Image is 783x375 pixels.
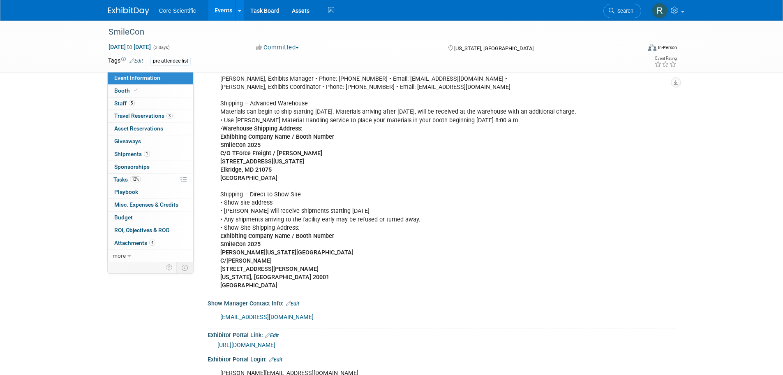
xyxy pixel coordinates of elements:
span: (3 days) [152,45,170,50]
b: SmileCon 2025 [220,142,261,149]
a: Giveaways [108,135,193,148]
a: Asset Reservations [108,123,193,135]
span: Travel Reservations [114,112,173,119]
div: SmileCon [106,25,629,40]
td: Personalize Event Tab Strip [162,262,177,273]
a: Misc. Expenses & Credits [108,199,193,211]
a: Edit [286,301,299,307]
span: Sponsorships [114,163,150,170]
a: Sponsorships [108,161,193,173]
a: Edit [269,357,282,363]
img: Format-Inperson.png [648,44,656,51]
span: [US_STATE], [GEOGRAPHIC_DATA] [454,45,534,51]
span: [DATE] [DATE] [108,43,151,51]
a: Playbook [108,186,193,198]
span: Core Scientific [159,7,196,14]
span: Staff [114,100,135,107]
span: more [113,252,126,259]
span: Shipments [114,151,150,157]
a: Travel Reservations3 [108,110,193,122]
b: [GEOGRAPHIC_DATA] [220,282,277,289]
span: Event Information [114,75,160,81]
b: Exhibiting Company Name / Booth Number [220,133,334,140]
span: 1 [144,151,150,157]
a: Staff5 [108,98,193,110]
span: Tasks [113,176,141,183]
a: Edit [129,58,143,64]
b: [US_STATE], [GEOGRAPHIC_DATA] 20001 [220,274,329,281]
a: Shipments1 [108,148,193,161]
div: Exhibitor Portal Login: [208,353,675,364]
b: SmileCon 2025 [220,241,261,248]
td: Toggle Event Tabs [176,262,193,273]
div: In-Person [658,44,677,51]
b: [STREET_ADDRESS][US_STATE] [220,158,304,165]
a: Event Information [108,72,193,84]
span: Budget [114,214,133,221]
span: 12% [130,176,141,182]
a: ROI, Objectives & ROO [108,224,193,237]
b: [GEOGRAPHIC_DATA] [220,175,277,182]
td: Tags [108,56,143,66]
a: Tasks12% [108,174,193,186]
button: Committed [253,43,302,52]
i: Booth reservation complete [134,88,138,93]
span: Giveaways [114,138,141,144]
span: Search [614,8,633,14]
a: Budget [108,212,193,224]
div: Show Manager Contact Info: [208,297,675,308]
a: [URL][DOMAIN_NAME] [217,342,275,348]
a: Booth [108,85,193,97]
div: Event Format [593,43,677,55]
img: ExhibitDay [108,7,149,15]
span: Asset Reservations [114,125,163,132]
a: Edit [265,333,279,338]
a: Search [603,4,641,18]
span: 4 [149,240,155,246]
span: Misc. Expenses & Credits [114,201,178,208]
span: Booth [114,87,139,94]
b: Exhibiting Company Name / Booth Number [220,233,334,240]
img: Rachel Wolff [652,3,668,19]
span: 3 [166,113,173,119]
span: ROI, Objectives & ROO [114,227,169,233]
b: C/O TForce Freight / [PERSON_NAME] [220,150,322,157]
b: [STREET_ADDRESS][PERSON_NAME] [220,266,319,273]
b: [PERSON_NAME][US_STATE][GEOGRAPHIC_DATA] [220,249,353,256]
div: Exhibitor Portal Link: [208,329,675,340]
div: pre attendee list [150,57,191,65]
a: Attachments4 [108,237,193,249]
a: [EMAIL_ADDRESS][DOMAIN_NAME] [220,314,314,321]
b: Warehouse Shipping Address: [222,125,303,132]
span: Playbook [114,189,138,195]
b: Elkridge, MD 21075 [220,166,272,173]
span: Attachments [114,240,155,246]
div: Event Rating [654,56,677,61]
a: more [108,250,193,262]
span: to [126,44,134,50]
span: 5 [129,100,135,106]
b: C/[PERSON_NAME] [220,257,272,264]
